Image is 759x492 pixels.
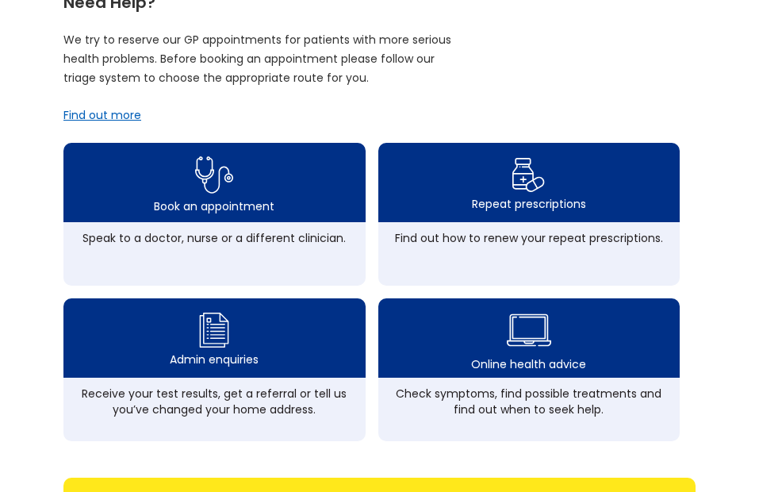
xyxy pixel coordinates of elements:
[63,298,366,441] a: admin enquiry iconAdmin enquiriesReceive your test results, get a referral or tell us you’ve chan...
[71,386,358,417] div: Receive your test results, get a referral or tell us you’ve changed your home address.
[471,356,586,372] div: Online health advice
[195,152,233,198] img: book appointment icon
[386,230,673,246] div: Find out how to renew your repeat prescriptions.
[507,304,551,356] img: health advice icon
[197,309,232,352] img: admin enquiry icon
[71,230,358,246] div: Speak to a doctor, nurse or a different clinician.
[63,143,366,286] a: book appointment icon Book an appointmentSpeak to a doctor, nurse or a different clinician.
[170,352,259,367] div: Admin enquiries
[386,386,673,417] div: Check symptoms, find possible treatments and find out when to seek help.
[63,30,452,87] p: We try to reserve our GP appointments for patients with more serious health problems. Before book...
[63,107,141,123] a: Find out more
[154,198,274,214] div: Book an appointment
[472,196,586,212] div: Repeat prescriptions
[378,143,680,286] a: repeat prescription iconRepeat prescriptionsFind out how to renew your repeat prescriptions.
[378,298,680,441] a: health advice iconOnline health adviceCheck symptoms, find possible treatments and find out when ...
[512,154,546,196] img: repeat prescription icon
